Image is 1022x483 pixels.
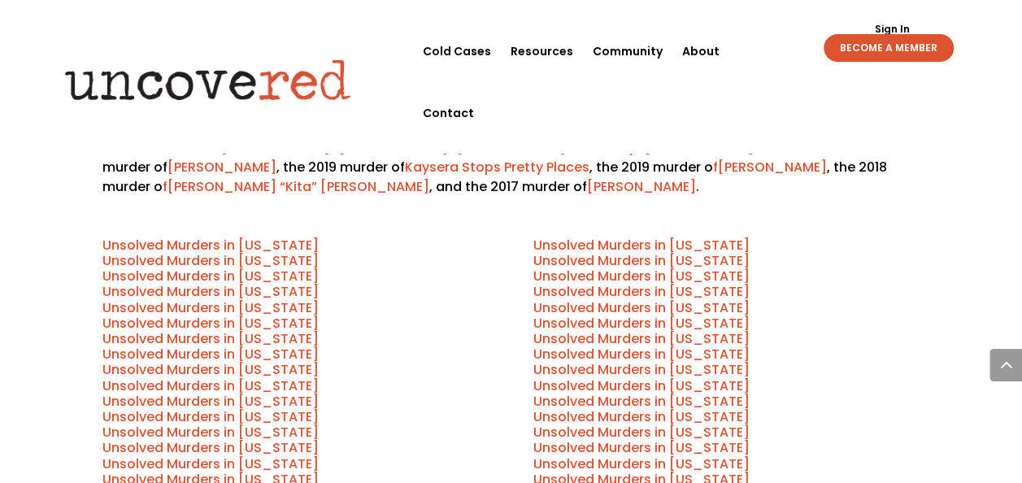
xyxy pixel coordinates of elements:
a: Unsolved Murders in [US_STATE] [533,423,750,442]
a: Unsolved Murders in [US_STATE] [533,376,750,395]
a: Unsolved Murders in [US_STATE] [102,360,319,379]
a: Resources [511,20,573,82]
a: f [163,177,167,196]
a: Unsolved Murders in [US_STATE] [102,282,319,301]
a: Unsolved Murders in [US_STATE] [102,345,319,363]
a: Unsolved Murders in [US_STATE] [102,438,319,457]
a: Community [593,20,663,82]
a: d [583,138,592,157]
a: Unsolved Murders in [US_STATE] [533,282,750,301]
a: Unsolved Murders in [US_STATE] [533,251,750,270]
a: Unsolved Murders in [US_STATE] [533,298,750,317]
a: Unsolved Murders in [US_STATE] [102,314,319,333]
a: Unsolved Murders in [US_STATE] [102,267,319,285]
a: Unsolved Murders in [US_STATE] [533,236,750,255]
a: Unsolved Murders in [US_STATE] [533,438,750,457]
a: Unsolved Murders in [US_STATE] [102,455,319,473]
a: Unsolved Murders in [US_STATE] [102,298,319,317]
a: Unsolved Murders in [US_STATE] [533,267,750,285]
a: [PERSON_NAME] “Kita” [PERSON_NAME] [167,177,429,196]
p: Other examples of cases included on ‘s cold case website are a few recent unsolved murders, inclu... [102,119,920,197]
a: Unsolved Murders in [US_STATE] [102,251,319,270]
a: Unsolved Murders in [US_STATE] [102,407,319,426]
a: f [713,158,718,176]
a: Unsolved Murders in [US_STATE] [533,407,750,426]
a: Unsolved Murders in [US_STATE] [533,360,750,379]
a: Contact [423,82,474,144]
a: Kaysera Stops Pretty Places [405,158,589,176]
a: Unsolved Murders in [US_STATE] [533,392,750,411]
a: Unsolved Murders in [US_STATE] [533,455,750,473]
a: Unsolved Murders in [US_STATE] [533,329,750,348]
a: Unsolved Murders in [US_STATE] [102,392,319,411]
a: [PERSON_NAME] [718,158,827,176]
a: Sign In [865,24,918,34]
a: [PERSON_NAME] [167,158,276,176]
a: Unsolved Murders in [US_STATE] [533,314,750,333]
a: Unsolved Murders in [US_STATE] [102,236,319,255]
img: Uncovered logo [51,48,364,111]
a: [PERSON_NAME] “[PERSON_NAME]” [PERSON_NAME] [221,138,566,157]
a: About [682,20,720,82]
a: Unsolved Murders in [US_STATE] [533,345,750,363]
a: Unsolved Murders in [US_STATE] [102,423,319,442]
a: BECOME A MEMBER [824,34,954,62]
a: Liberty “[PERSON_NAME]” German [592,138,816,157]
a: [PERSON_NAME] [587,177,696,196]
a: Cold Cases [423,20,491,82]
a: Unsolved Murders in [US_STATE] [102,376,319,395]
a: Unsolved Murders in [US_STATE] [102,329,319,348]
